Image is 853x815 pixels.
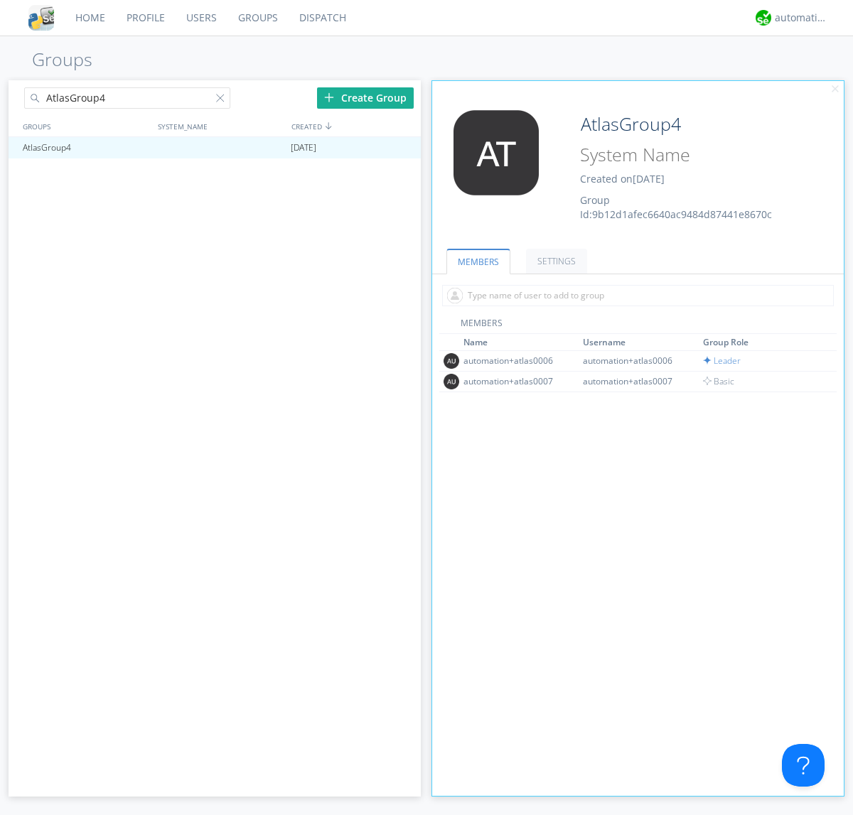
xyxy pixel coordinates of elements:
[580,172,665,185] span: Created on
[9,137,421,158] a: AtlasGroup4[DATE]
[324,92,334,102] img: plus.svg
[775,11,828,25] div: automation+atlas
[28,5,54,31] img: cddb5a64eb264b2086981ab96f4c1ba7
[583,375,690,387] div: automation+atlas0007
[463,375,570,387] div: automation+atlas0007
[580,193,772,221] span: Group Id: 9b12d1afec6640ac9484d87441e8670c
[782,744,825,787] iframe: Toggle Customer Support
[19,137,152,158] div: AtlasGroup4
[444,353,459,369] img: 373638.png
[291,137,316,158] span: [DATE]
[575,141,805,168] input: System Name
[703,355,741,367] span: Leader
[581,334,701,351] th: Toggle SortBy
[154,116,288,136] div: SYSTEM_NAME
[583,355,690,367] div: automation+atlas0006
[442,285,834,306] input: Type name of user to add to group
[461,334,581,351] th: Toggle SortBy
[830,85,840,95] img: cancel.svg
[444,374,459,389] img: 373638.png
[19,116,151,136] div: GROUPS
[24,87,230,109] input: Search groups
[633,172,665,185] span: [DATE]
[288,116,422,136] div: CREATED
[701,334,821,351] th: Toggle SortBy
[443,110,549,195] img: 373638.png
[463,355,570,367] div: automation+atlas0006
[756,10,771,26] img: d2d01cd9b4174d08988066c6d424eccd
[446,249,510,274] a: MEMBERS
[703,375,734,387] span: Basic
[526,249,587,274] a: SETTINGS
[317,87,414,109] div: Create Group
[439,317,837,334] div: MEMBERS
[575,110,805,139] input: Group Name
